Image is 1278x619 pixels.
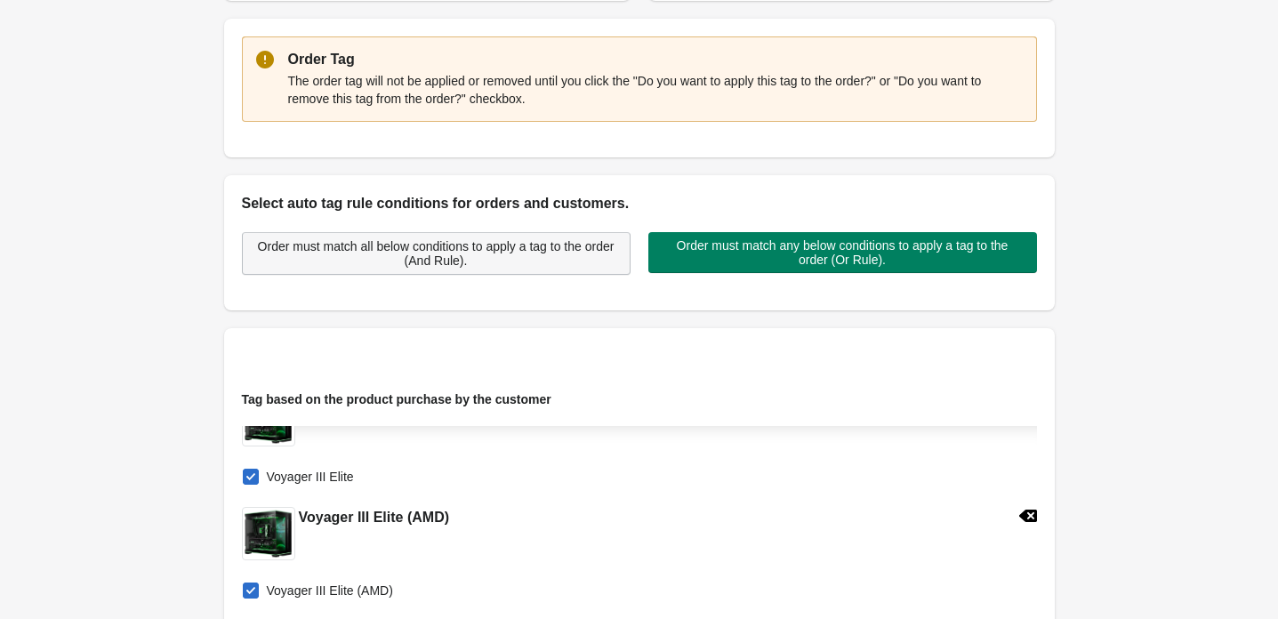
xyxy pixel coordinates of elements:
[648,232,1037,273] button: Order must match any below conditions to apply a tag to the order (Or Rule).
[663,238,1023,267] span: Order must match any below conditions to apply a tag to the order (Or Rule).
[299,507,450,528] h2: Voyager III Elite (AMD)
[267,468,354,486] span: Voyager III Elite
[242,392,551,406] span: Tag based on the product purchase by the customer
[242,232,631,275] button: Order must match all below conditions to apply a tag to the order (And Rule).
[267,582,393,599] span: Voyager III Elite (AMD)
[288,49,1023,70] p: Order Tag
[245,508,293,559] img: newnew_Voyager_Elite_Cutout.png
[242,193,1037,214] h2: Select auto tag rule conditions for orders and customers.
[288,70,1023,109] div: The order tag will not be applied or removed until you click the "Do you want to apply this tag t...
[257,239,615,268] span: Order must match all below conditions to apply a tag to the order (And Rule).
